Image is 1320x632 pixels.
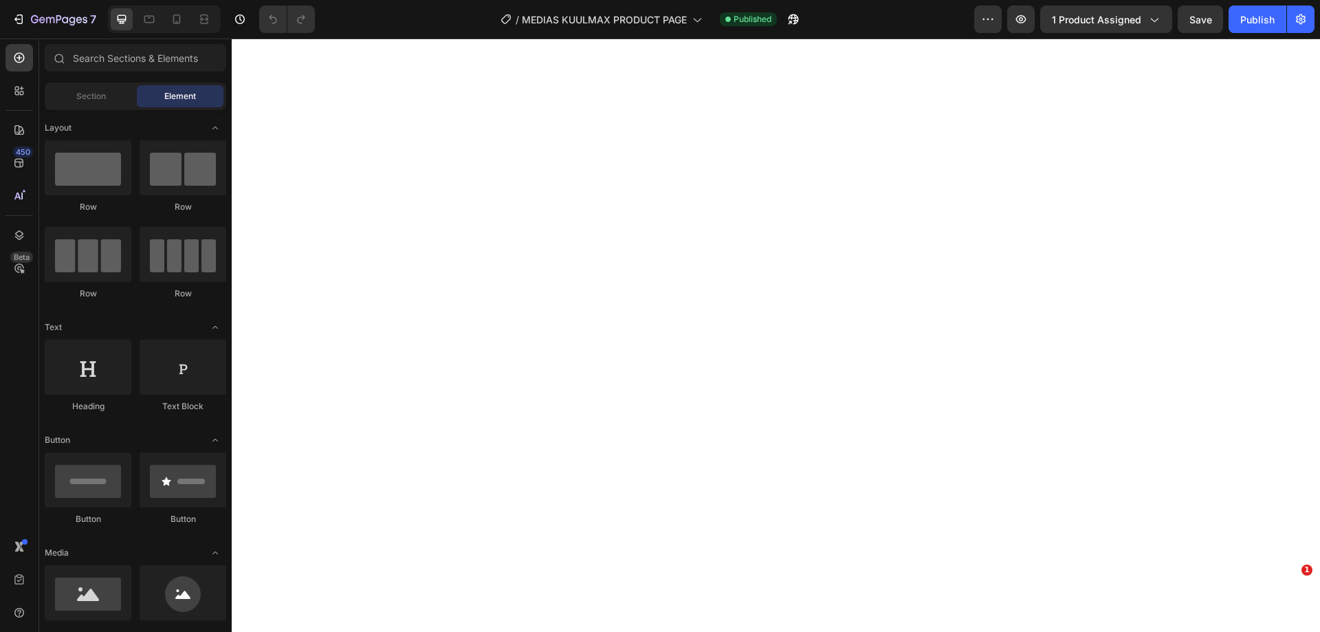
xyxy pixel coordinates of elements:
[734,13,771,25] span: Published
[45,321,62,334] span: Text
[140,400,226,413] div: Text Block
[140,513,226,525] div: Button
[516,12,519,27] span: /
[45,547,69,559] span: Media
[1052,12,1141,27] span: 1 product assigned
[1040,6,1172,33] button: 1 product assigned
[140,201,226,213] div: Row
[140,287,226,300] div: Row
[204,117,226,139] span: Toggle open
[5,6,102,33] button: 7
[76,90,106,102] span: Section
[1189,14,1212,25] span: Save
[232,39,1320,632] iframe: Design area
[204,316,226,338] span: Toggle open
[45,122,71,134] span: Layout
[1178,6,1223,33] button: Save
[522,12,687,27] span: MEDIAS KUULMAX PRODUCT PAGE
[90,11,96,28] p: 7
[45,400,131,413] div: Heading
[1229,6,1286,33] button: Publish
[45,434,70,446] span: Button
[10,252,33,263] div: Beta
[204,542,226,564] span: Toggle open
[45,513,131,525] div: Button
[259,6,315,33] div: Undo/Redo
[45,201,131,213] div: Row
[45,44,226,72] input: Search Sections & Elements
[1240,12,1275,27] div: Publish
[204,429,226,451] span: Toggle open
[164,90,196,102] span: Element
[1273,585,1306,618] iframe: Intercom live chat
[13,146,33,157] div: 450
[1301,565,1312,576] span: 1
[45,287,131,300] div: Row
